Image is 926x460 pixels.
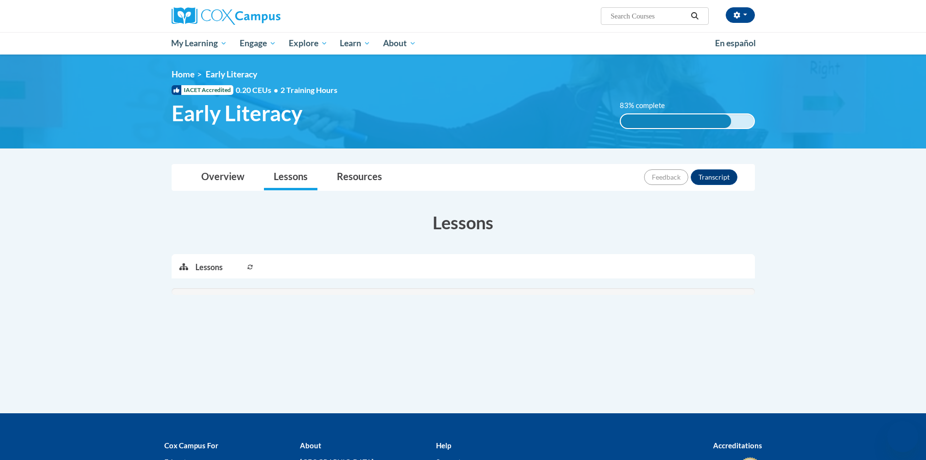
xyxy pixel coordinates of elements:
[713,441,762,450] b: Accreditations
[195,262,223,273] p: Lessons
[172,210,755,235] h3: Lessons
[165,32,234,55] a: My Learning
[164,441,218,450] b: Cox Campus For
[233,32,282,55] a: Engage
[172,85,233,95] span: IACET Accredited
[264,165,317,190] a: Lessons
[691,169,737,185] button: Transcript
[383,37,416,49] span: About
[610,10,687,22] input: Search Courses
[621,114,731,128] div: 83% complete
[687,10,702,22] button: Search
[726,7,755,23] button: Account Settings
[172,100,302,126] span: Early Literacy
[327,165,392,190] a: Resources
[333,32,377,55] a: Learn
[280,85,337,94] span: 2 Training Hours
[192,165,254,190] a: Overview
[289,37,328,49] span: Explore
[377,32,422,55] a: About
[715,38,756,48] span: En español
[206,69,257,79] span: Early Literacy
[172,7,356,25] a: Cox Campus
[887,421,918,452] iframe: Button to launch messaging window
[644,169,688,185] button: Feedback
[436,441,451,450] b: Help
[172,69,194,79] a: Home
[620,100,676,111] label: 83% complete
[157,32,769,55] div: Main menu
[171,37,227,49] span: My Learning
[300,441,321,450] b: About
[340,37,370,49] span: Learn
[236,85,280,95] span: 0.20 CEUs
[282,32,334,55] a: Explore
[240,37,276,49] span: Engage
[274,85,278,94] span: •
[172,7,280,25] img: Cox Campus
[709,33,762,54] a: En español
